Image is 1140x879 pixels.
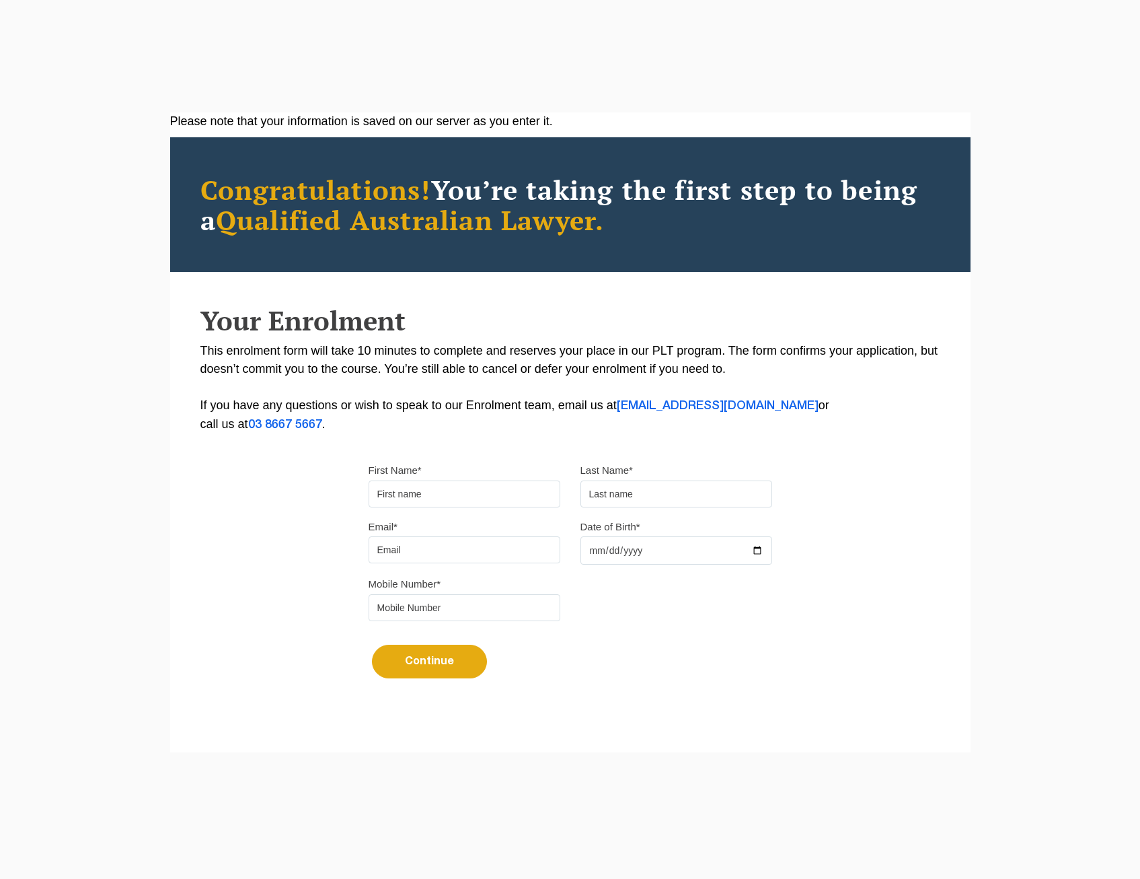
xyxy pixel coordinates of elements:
[200,174,940,235] h2: You’re taking the first step to being a
[369,594,560,621] input: Mobile Number
[369,481,560,507] input: First name
[369,577,441,591] label: Mobile Number*
[580,520,640,534] label: Date of Birth*
[580,481,772,507] input: Last name
[170,112,971,131] div: Please note that your information is saved on our server as you enter it.
[369,536,560,563] input: Email
[200,172,431,207] span: Congratulations!
[369,464,422,477] label: First Name*
[369,520,397,534] label: Email*
[617,400,819,411] a: [EMAIL_ADDRESS][DOMAIN_NAME]
[200,306,940,335] h2: Your Enrolment
[200,342,940,434] p: This enrolment form will take 10 minutes to complete and reserves your place in our PLT program. ...
[248,419,322,430] a: 03 8667 5667
[372,645,487,678] button: Continue
[216,202,605,238] span: Qualified Australian Lawyer.
[580,464,633,477] label: Last Name*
